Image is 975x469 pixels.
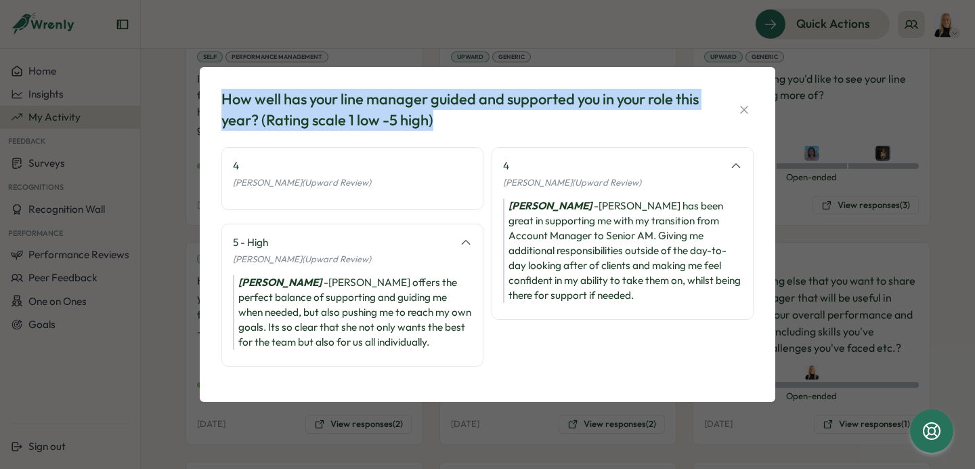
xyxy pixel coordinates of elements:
[233,253,371,264] span: [PERSON_NAME] (Upward Review)
[238,276,322,289] i: [PERSON_NAME]
[233,159,472,174] div: 4
[233,177,371,188] span: [PERSON_NAME] (Upward Review)
[233,235,452,250] div: 5 - High
[233,275,472,350] div: - [PERSON_NAME] offers the perfect balance of supporting and guiding me when needed, but also pus...
[503,177,641,188] span: [PERSON_NAME] (Upward Review)
[508,199,592,212] i: [PERSON_NAME]
[503,199,742,303] div: - [PERSON_NAME] has been great in supporting me with my transition from Account Manager to Senior...
[503,159,722,174] div: 4
[221,89,702,131] div: How well has your line manager guided and supported you in your role this year? (Rating scale 1 l...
